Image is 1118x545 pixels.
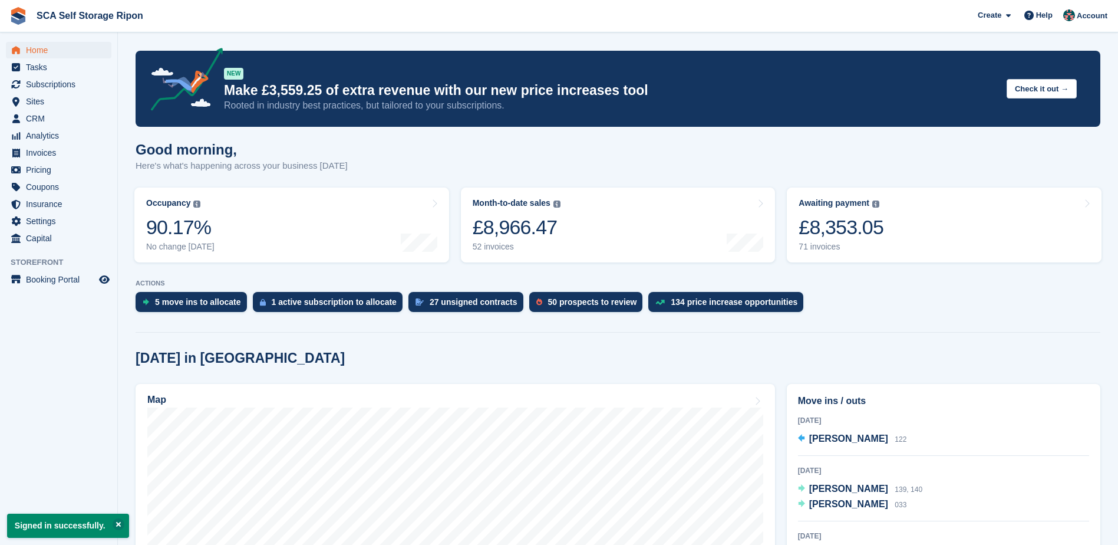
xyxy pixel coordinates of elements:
a: Preview store [97,272,111,287]
img: stora-icon-8386f47178a22dfd0bd8f6a31ec36ba5ce8667c1dd55bd0f319d3a0aa187defe.svg [9,7,27,25]
a: menu [6,196,111,212]
a: menu [6,93,111,110]
div: No change [DATE] [146,242,215,252]
a: Month-to-date sales £8,966.47 52 invoices [461,188,776,262]
a: [PERSON_NAME] 122 [798,432,907,447]
a: menu [6,76,111,93]
span: Tasks [26,59,97,75]
span: Analytics [26,127,97,144]
div: 5 move ins to allocate [155,297,241,307]
div: [DATE] [798,531,1089,541]
h1: Good morning, [136,142,348,157]
span: 033 [895,501,906,509]
a: [PERSON_NAME] 139, 140 [798,482,922,497]
a: menu [6,230,111,247]
img: price-adjustments-announcement-icon-8257ccfd72463d97f412b2fc003d46551f7dbcb40ab6d574587a9cd5c0d94... [141,48,223,115]
span: Capital [26,230,97,247]
p: Signed in successfully. [7,514,129,538]
div: Awaiting payment [799,198,869,208]
a: SCA Self Storage Ripon [32,6,148,25]
div: [DATE] [798,415,1089,426]
a: Awaiting payment £8,353.05 71 invoices [787,188,1101,262]
span: Pricing [26,162,97,178]
span: Help [1036,9,1053,21]
img: icon-info-grey-7440780725fd019a000dd9b08b2336e03edf1995a4989e88bcd33f0948082b44.svg [872,201,879,208]
div: £8,353.05 [799,215,883,239]
div: 134 price increase opportunities [671,297,797,307]
p: Here's what's happening across your business [DATE] [136,159,348,173]
a: 27 unsigned contracts [408,292,529,318]
span: Invoices [26,145,97,161]
span: Settings [26,213,97,229]
span: Subscriptions [26,76,97,93]
div: 71 invoices [799,242,883,252]
a: menu [6,213,111,229]
div: NEW [224,68,243,80]
span: [PERSON_NAME] [809,484,888,494]
span: [PERSON_NAME] [809,499,888,509]
a: 5 move ins to allocate [136,292,253,318]
button: Check it out → [1007,79,1077,99]
a: 50 prospects to review [529,292,649,318]
div: 27 unsigned contracts [430,297,517,307]
a: menu [6,59,111,75]
img: contract_signature_icon-13c848040528278c33f63329250d36e43548de30e8caae1d1a13099fd9432cc5.svg [415,298,424,306]
div: [DATE] [798,465,1089,476]
a: menu [6,110,111,127]
span: Home [26,42,97,58]
a: menu [6,271,111,288]
span: Create [978,9,1001,21]
img: move_ins_to_allocate_icon-fdf77a2bb77ea45bf5b3d319d69a93e2d87916cf1d5bf7949dd705db3b84f3ca.svg [143,298,149,306]
img: icon-info-grey-7440780725fd019a000dd9b08b2336e03edf1995a4989e88bcd33f0948082b44.svg [193,201,200,208]
p: ACTIONS [136,280,1100,287]
div: Occupancy [146,198,190,208]
a: [PERSON_NAME] 033 [798,497,907,513]
img: prospect-51fa495bee0391a8d652442698ab0144808aea92771e9ea1ae160a38d050c398.svg [536,298,542,306]
img: icon-info-grey-7440780725fd019a000dd9b08b2336e03edf1995a4989e88bcd33f0948082b44.svg [553,201,560,208]
img: active_subscription_to_allocate_icon-d502201f5373d7db506a760aba3b589e785aa758c864c3986d89f69b8ff3... [260,298,266,306]
span: 122 [895,435,906,444]
h2: Move ins / outs [798,394,1089,408]
span: CRM [26,110,97,127]
h2: [DATE] in [GEOGRAPHIC_DATA] [136,350,345,366]
div: 1 active subscription to allocate [272,297,397,307]
a: menu [6,127,111,144]
a: 1 active subscription to allocate [253,292,408,318]
a: Occupancy 90.17% No change [DATE] [134,188,449,262]
a: 134 price increase opportunities [648,292,809,318]
p: Make £3,559.25 of extra revenue with our new price increases tool [224,82,997,99]
a: menu [6,42,111,58]
p: Rooted in industry best practices, but tailored to your subscriptions. [224,99,997,112]
span: [PERSON_NAME] [809,434,888,444]
span: Coupons [26,179,97,195]
div: £8,966.47 [473,215,560,239]
span: Storefront [11,257,117,268]
span: Booking Portal [26,271,97,288]
div: 90.17% [146,215,215,239]
span: Insurance [26,196,97,212]
span: 139, 140 [895,485,922,494]
a: menu [6,145,111,161]
span: Sites [26,93,97,110]
img: price_increase_opportunities-93ffe204e8149a01c8c9dc8f82e8f89637d9d84a8eef4429ea346261dce0b2c0.svg [655,300,665,305]
div: 52 invoices [473,242,560,252]
span: Account [1077,10,1107,22]
div: Month-to-date sales [473,198,550,208]
h2: Map [147,395,166,405]
a: menu [6,179,111,195]
a: menu [6,162,111,178]
div: 50 prospects to review [548,297,637,307]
